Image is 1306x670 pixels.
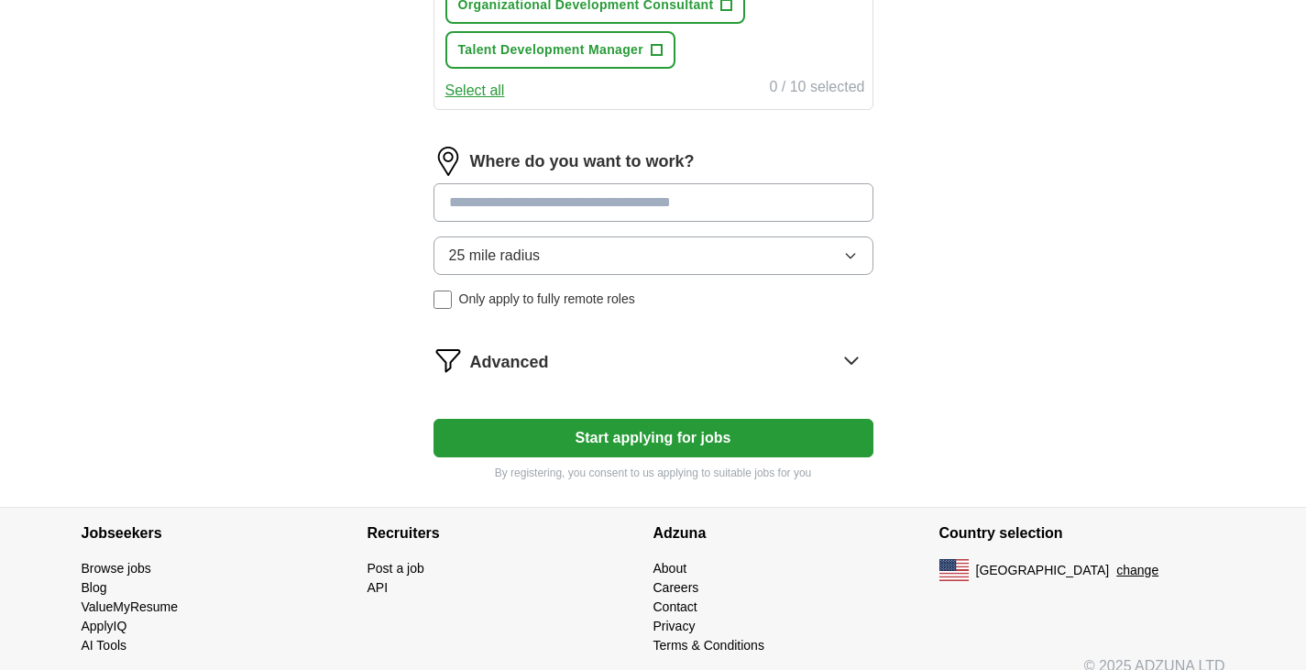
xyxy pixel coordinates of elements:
p: By registering, you consent to us applying to suitable jobs for you [434,465,873,481]
a: Terms & Conditions [653,638,764,653]
a: AI Tools [82,638,127,653]
span: Only apply to fully remote roles [459,290,635,309]
a: Browse jobs [82,561,151,576]
img: filter [434,346,463,375]
img: US flag [939,559,969,581]
button: Select all [445,80,505,102]
h4: Country selection [939,508,1225,559]
button: Talent Development Manager [445,31,676,69]
a: Privacy [653,619,696,633]
button: 25 mile radius [434,236,873,275]
span: [GEOGRAPHIC_DATA] [976,561,1110,580]
button: change [1116,561,1158,580]
label: Where do you want to work? [470,149,695,174]
a: ValueMyResume [82,599,179,614]
span: Advanced [470,350,549,375]
button: Start applying for jobs [434,419,873,457]
span: 25 mile radius [449,245,541,267]
a: Blog [82,580,107,595]
a: ApplyIQ [82,619,127,633]
img: location.png [434,147,463,176]
span: Talent Development Manager [458,40,644,60]
a: About [653,561,687,576]
a: Post a job [368,561,424,576]
a: Careers [653,580,699,595]
a: API [368,580,389,595]
div: 0 / 10 selected [769,76,864,102]
input: Only apply to fully remote roles [434,291,452,309]
a: Contact [653,599,697,614]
